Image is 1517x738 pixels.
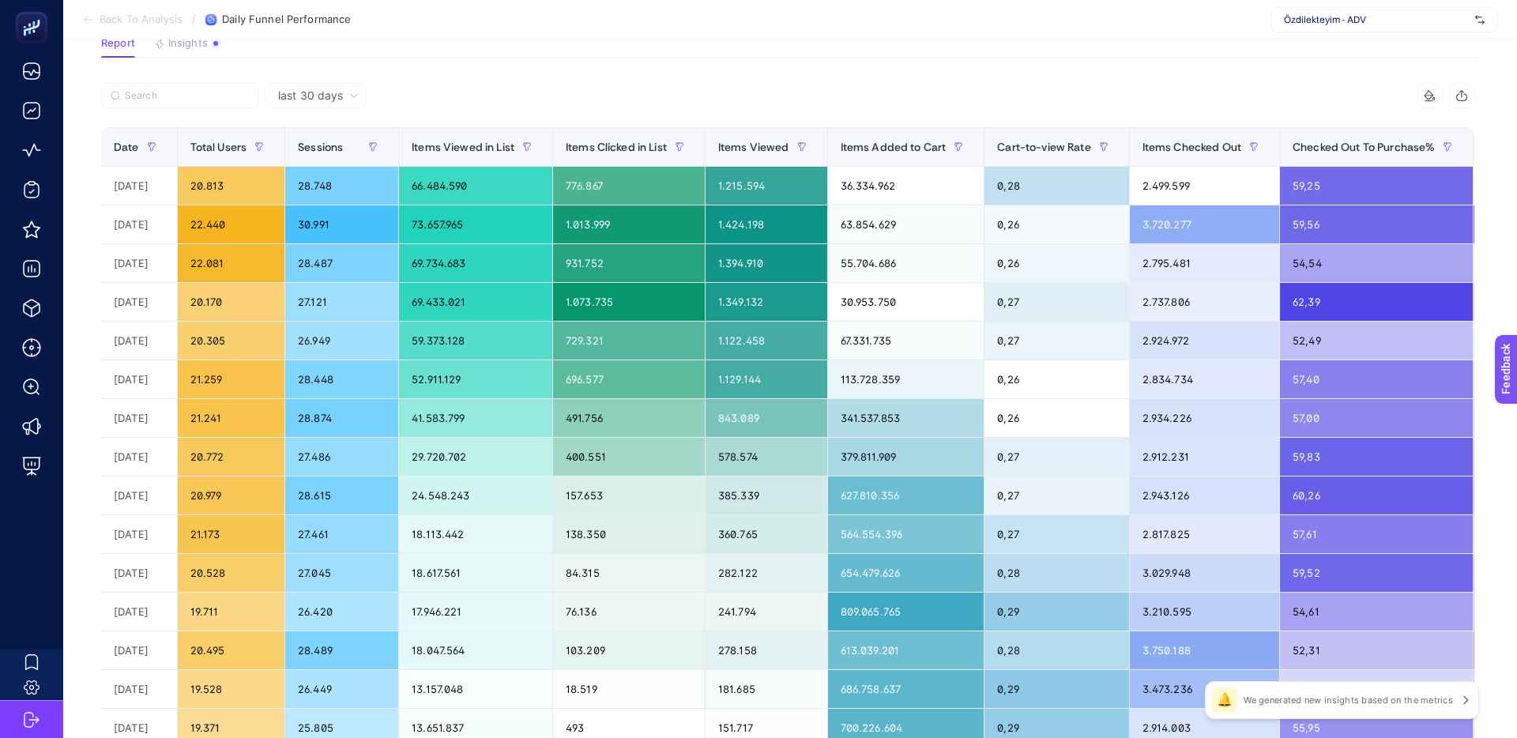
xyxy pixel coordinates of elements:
[1244,694,1453,706] p: We generated new insights based on the metrics
[1280,631,1473,669] div: 52,31
[101,360,177,398] div: [DATE]
[984,593,1128,631] div: 0,29
[1280,554,1473,592] div: 59,52
[399,670,552,708] div: 13.157.048
[101,438,177,476] div: [DATE]
[828,205,984,243] div: 63.854.629
[399,244,552,282] div: 69.734.683
[828,167,984,205] div: 36.334.962
[706,631,827,669] div: 278.158
[718,141,789,153] span: Items Viewed
[706,244,827,282] div: 1.394.910
[828,283,984,321] div: 30.953.750
[553,476,705,514] div: 157.653
[1212,687,1237,713] div: 🔔
[828,322,984,360] div: 67.331.735
[828,244,984,282] div: 55.704.686
[399,438,552,476] div: 29.720.702
[101,670,177,708] div: [DATE]
[285,167,398,205] div: 28.748
[553,670,705,708] div: 18.519
[984,244,1128,282] div: 0,26
[192,13,196,25] span: /
[553,631,705,669] div: 103.209
[1130,322,1279,360] div: 2.924.972
[706,360,827,398] div: 1.129.144
[178,515,285,553] div: 21.173
[178,399,285,437] div: 21.241
[706,515,827,553] div: 360.765
[1280,322,1473,360] div: 52,49
[997,141,1090,153] span: Cart-to-view Rate
[101,631,177,669] div: [DATE]
[553,167,705,205] div: 776.867
[553,399,705,437] div: 491.756
[1280,399,1473,437] div: 57,00
[984,476,1128,514] div: 0,27
[984,322,1128,360] div: 0,27
[285,515,398,553] div: 27.461
[278,88,343,104] span: last 30 days
[1130,670,1279,708] div: 3.473.236
[178,476,285,514] div: 20.979
[168,37,208,50] span: Insights
[1130,244,1279,282] div: 2.795.481
[178,322,285,360] div: 20.305
[298,141,343,153] span: Sessions
[1280,167,1473,205] div: 59,25
[9,5,60,17] span: Feedback
[828,631,984,669] div: 613.039.201
[706,167,827,205] div: 1.215.594
[828,515,984,553] div: 564.554.396
[101,167,177,205] div: [DATE]
[101,593,177,631] div: [DATE]
[399,554,552,592] div: 18.617.561
[399,167,552,205] div: 66.484.590
[984,360,1128,398] div: 0,26
[984,670,1128,708] div: 0,29
[399,476,552,514] div: 24.548.243
[399,631,552,669] div: 18.047.564
[1280,283,1473,321] div: 62,39
[1130,205,1279,243] div: 3.720.277
[984,631,1128,669] div: 0,28
[1130,593,1279,631] div: 3.210.595
[100,13,183,26] span: Back To Analysis
[828,554,984,592] div: 654.479.626
[706,554,827,592] div: 282.122
[553,554,705,592] div: 84.315
[553,593,705,631] div: 76.136
[399,593,552,631] div: 17.946.221
[1280,360,1473,398] div: 57,40
[984,205,1128,243] div: 0,26
[1130,399,1279,437] div: 2.934.226
[399,205,552,243] div: 73.657.965
[285,593,398,631] div: 26.420
[1280,438,1473,476] div: 59,83
[706,322,827,360] div: 1.122.458
[1130,476,1279,514] div: 2.943.126
[114,141,139,153] span: Date
[1280,476,1473,514] div: 60,26
[1130,283,1279,321] div: 2.737.806
[178,631,285,669] div: 20.495
[285,670,398,708] div: 26.449
[1130,438,1279,476] div: 2.912.231
[553,360,705,398] div: 696.577
[101,37,135,50] span: Report
[285,322,398,360] div: 26.949
[1130,515,1279,553] div: 2.817.825
[1475,12,1485,28] img: svg%3e
[101,283,177,321] div: [DATE]
[1130,631,1279,669] div: 3.750.188
[125,90,250,102] input: Search
[553,438,705,476] div: 400.551
[399,283,552,321] div: 69.433.021
[828,438,984,476] div: 379.811.909
[706,670,827,708] div: 181.685
[190,141,247,153] span: Total Users
[553,205,705,243] div: 1.013.999
[828,593,984,631] div: 809.065.765
[399,515,552,553] div: 18.113.442
[101,554,177,592] div: [DATE]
